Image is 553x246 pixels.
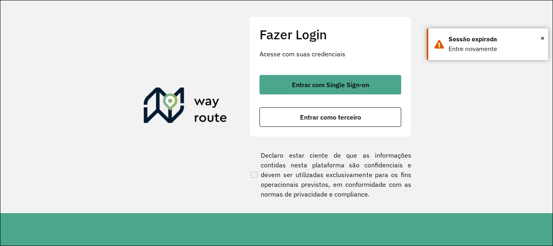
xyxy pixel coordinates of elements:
span: Entrar como terceiro [300,114,361,120]
label: Declaro estar ciente de que as informações contidas nesta plataforma são confidenciais e devem se... [249,150,411,199]
p: Acesse com suas credenciais [259,49,401,59]
div: Sessão expirada [449,34,542,44]
span: Entrar com Single Sign-on [292,81,369,88]
h2: Fazer Login [259,27,401,42]
button: button [259,75,401,94]
button: button [259,107,401,127]
button: Close [540,32,544,44]
img: Roteirizador AmbevTech [144,88,227,126]
span: × [540,32,544,44]
div: Entre novamente [449,44,542,54]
